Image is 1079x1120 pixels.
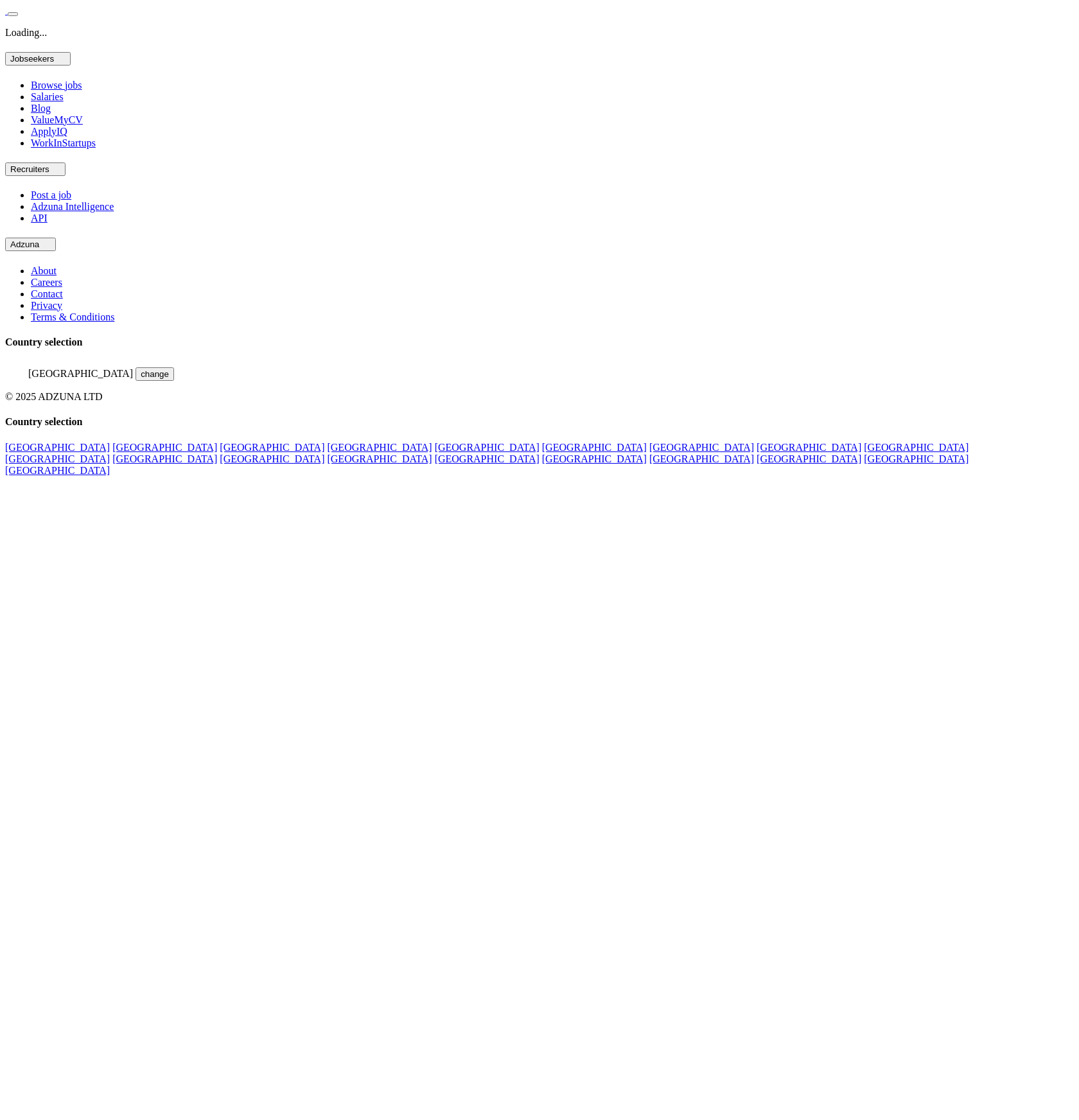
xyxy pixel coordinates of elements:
[112,442,217,453] a: [GEOGRAPHIC_DATA]
[5,337,1074,348] h4: Country selection
[31,300,62,311] a: Privacy
[649,453,754,464] a: [GEOGRAPHIC_DATA]
[31,311,114,322] a: Terms & Conditions
[112,453,217,464] a: [GEOGRAPHIC_DATA]
[31,201,114,212] a: Adzuna Intelligence
[31,80,82,91] a: Browse jobs
[5,465,110,476] a: [GEOGRAPHIC_DATA]
[5,362,26,377] img: UK flag
[31,213,48,223] a: API
[28,368,133,379] span: [GEOGRAPHIC_DATA]
[136,367,174,381] button: change
[5,416,1074,428] h4: Country selection
[542,442,647,453] a: [GEOGRAPHIC_DATA]
[31,126,67,137] a: ApplyIQ
[864,453,969,464] a: [GEOGRAPHIC_DATA]
[31,277,62,288] a: Careers
[31,114,83,125] a: ValueMyCV
[10,240,39,249] span: Adzuna
[31,265,57,276] a: About
[864,442,969,453] a: [GEOGRAPHIC_DATA]
[435,453,539,464] a: [GEOGRAPHIC_DATA]
[435,442,539,453] a: [GEOGRAPHIC_DATA]
[220,442,324,453] a: [GEOGRAPHIC_DATA]
[10,54,54,64] span: Jobseekers
[31,288,63,299] a: Contact
[5,442,110,453] a: [GEOGRAPHIC_DATA]
[31,91,64,102] a: Salaries
[649,442,754,453] a: [GEOGRAPHIC_DATA]
[51,166,60,172] img: toggle icon
[31,189,71,200] a: Post a job
[757,442,861,453] a: [GEOGRAPHIC_DATA]
[31,137,96,148] a: WorkInStartups
[5,453,110,464] a: [GEOGRAPHIC_DATA]
[57,56,66,62] img: toggle icon
[31,103,51,114] a: Blog
[10,164,49,174] span: Recruiters
[8,12,18,16] button: Toggle main navigation menu
[757,453,861,464] a: [GEOGRAPHIC_DATA]
[542,453,647,464] a: [GEOGRAPHIC_DATA]
[5,27,1074,39] div: Loading...
[220,453,324,464] a: [GEOGRAPHIC_DATA]
[5,391,1074,403] div: © 2025 ADZUNA LTD
[327,442,432,453] a: [GEOGRAPHIC_DATA]
[327,453,432,464] a: [GEOGRAPHIC_DATA]
[42,241,51,247] img: toggle icon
